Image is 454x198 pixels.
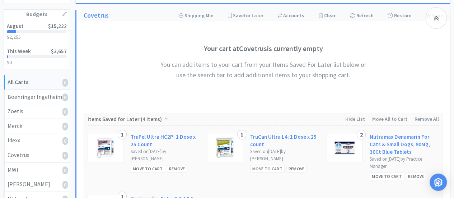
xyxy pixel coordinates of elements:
a: TruCan Ultra L4: 1 Dose x 25 count [250,133,319,148]
span: $0 [7,59,12,65]
div: Accounts [278,10,304,21]
div: Covetrus [8,151,66,160]
span: 4 Items [142,116,160,123]
i: 0 [62,152,68,160]
div: Move to Cart [250,165,285,172]
span: Hide List [345,116,365,122]
div: Saved on [DATE] by [PERSON_NAME] [250,148,319,163]
div: Restore [388,10,411,21]
a: Zoetis0 [4,104,70,119]
span: Items Saved for Later ( ) [88,116,164,123]
a: Nutramax Denamarin For Cats & Small Dogs, 90Mg, 30Ct Blue Tablets [370,133,439,156]
div: [PERSON_NAME] [8,180,66,189]
a: Covetrus [84,10,109,21]
i: 0 [62,79,68,87]
a: This Week$3,657$0 [4,44,70,69]
div: Refresh [350,10,373,21]
h1: Budgets [4,10,70,19]
a: [PERSON_NAME]0 [4,177,70,192]
h4: You can add items to your cart from your Items Saved For Later list below or use the search bar t... [156,60,371,80]
div: 1 [237,130,246,140]
span: Save for Later [233,12,263,19]
span: Remove All [415,116,439,122]
div: 2 [357,130,366,140]
div: MWI [8,165,66,175]
a: Covetrus0 [4,148,70,163]
img: a9097a4921674d74b2e68b9452de61e7_31330.png [334,137,355,158]
a: Idexx0 [4,133,70,148]
span: $3,657 [51,48,67,55]
div: Saved on [DATE] by Practice Manager [370,156,439,171]
h3: Your cart at Covetrus is currently empty [156,43,371,54]
span: $2,255 [7,34,21,40]
div: Zoetis [8,107,66,116]
div: Remove [167,165,187,172]
a: Boehringer Ingelheim0 [4,90,70,105]
i: 0 [62,137,68,145]
div: Boehringer Ingelheim [8,92,66,102]
div: Shipping Min [178,10,214,21]
div: Remove [406,172,426,180]
i: 0 [62,166,68,174]
h2: This Week [7,49,31,54]
img: 5dfadb48813a4128beec5766e9d48d68_38153.png [95,137,116,158]
span: 1 [64,59,67,65]
a: TruFel Ultra HC2P: 1 Dose x 25 Count [131,133,200,148]
div: Saved on [DATE] by [PERSON_NAME] [131,148,200,163]
span: Move All to Cart [372,116,407,122]
span: 2,256 [55,34,67,40]
a: August$15,222$2,255 [4,19,70,44]
div: 1 [118,130,127,140]
div: Idexx [8,136,66,145]
i: 0 [62,93,68,101]
div: Save [425,10,443,21]
div: Move to Cart [370,172,404,180]
a: MWI0 [4,163,70,178]
span: $15,222 [48,23,67,29]
div: Clear [319,10,336,21]
a: All Carts0 [4,75,70,90]
i: 0 [62,181,68,189]
h2: August [7,23,24,29]
div: Move to Cart [131,165,165,172]
img: f1a297010bf54b6a9659e03a28df4f2e_35056.png [214,137,236,158]
div: Remove [286,165,307,172]
div: Merck [8,121,66,131]
strong: All Carts [8,78,28,86]
div: Open Intercom Messenger [430,174,447,191]
a: Merck0 [4,119,70,134]
i: 0 [62,108,68,116]
i: 0 [62,123,68,130]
